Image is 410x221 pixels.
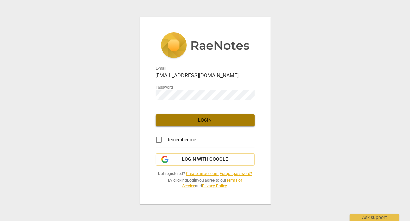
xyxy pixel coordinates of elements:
span: By clicking you agree to our and . [156,178,255,189]
a: Forgot password? [220,171,252,176]
a: Terms of Service [182,178,242,188]
span: Login [161,117,250,124]
a: Privacy Policy [202,184,227,188]
span: Not registered? | [156,171,255,177]
b: Login [187,178,197,183]
label: E-mail [156,67,166,71]
button: Login with Google [156,153,255,166]
img: 5ac2273c67554f335776073100b6d88f.svg [161,32,250,60]
span: Remember me [167,136,196,143]
label: Password [156,86,173,90]
div: Ask support [350,214,399,221]
span: Login with Google [182,156,228,163]
button: Login [156,114,255,126]
a: Create an account [186,171,219,176]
